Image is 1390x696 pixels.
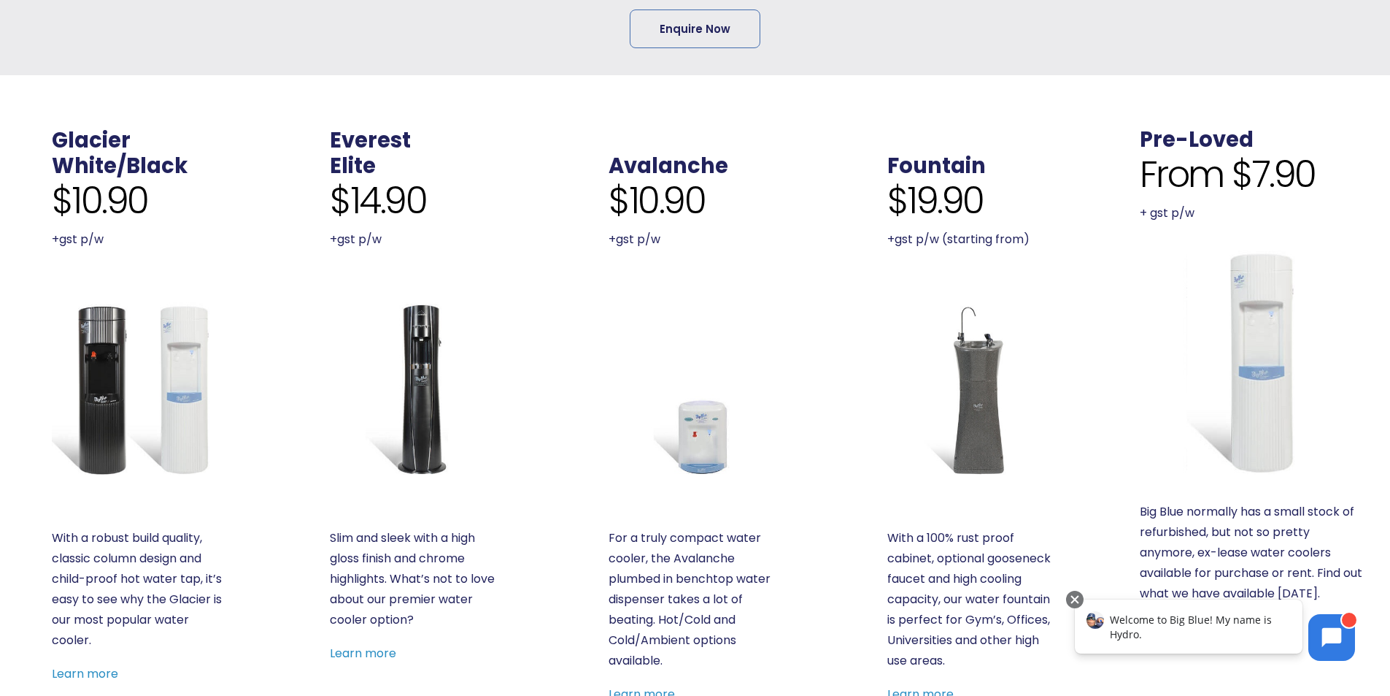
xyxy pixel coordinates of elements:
[1140,99,1146,129] span: .
[887,151,986,180] a: Fountain
[52,665,118,682] a: Learn more
[609,528,781,671] p: For a truly compact water cooler, the Avalanche plumbed in benchtop water dispenser takes a lot o...
[887,302,1060,475] a: Fountain
[52,229,225,250] p: +gst p/w
[330,302,503,475] a: Everest Elite
[330,151,376,180] a: Elite
[609,229,781,250] p: +gst p/w
[887,179,984,223] span: $19.90
[609,179,705,223] span: $10.90
[609,302,781,475] a: Avalanche
[1140,153,1316,196] span: From $7.90
[887,229,1060,250] p: +gst p/w (starting from)
[52,179,148,223] span: $10.90
[1140,125,1254,154] a: Pre-Loved
[1140,502,1365,604] p: Big Blue normally has a small stock of refurbished, but not so pretty anymore, ex-lease water coo...
[887,528,1060,671] p: With a 100% rust proof cabinet, optional gooseneck faucet and high cooling capacity, our water fo...
[330,126,411,155] a: Everest
[1059,588,1370,676] iframe: Chatbot
[330,528,503,630] p: Slim and sleek with a high gloss finish and chrome highlights. What’s not to love about our premi...
[887,126,893,155] span: .
[609,151,728,180] a: Avalanche
[1140,203,1365,223] p: + gst p/w
[52,126,131,155] a: Glacier
[52,151,188,180] a: White/Black
[52,302,225,475] a: Glacier White or Black
[330,229,503,250] p: +gst p/w
[609,126,614,155] span: .
[330,179,426,223] span: $14.90
[630,9,760,48] a: Enquire Now
[52,528,225,651] p: With a robust build quality, classic column design and child-proof hot water tap, it’s easy to se...
[330,645,396,662] a: Learn more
